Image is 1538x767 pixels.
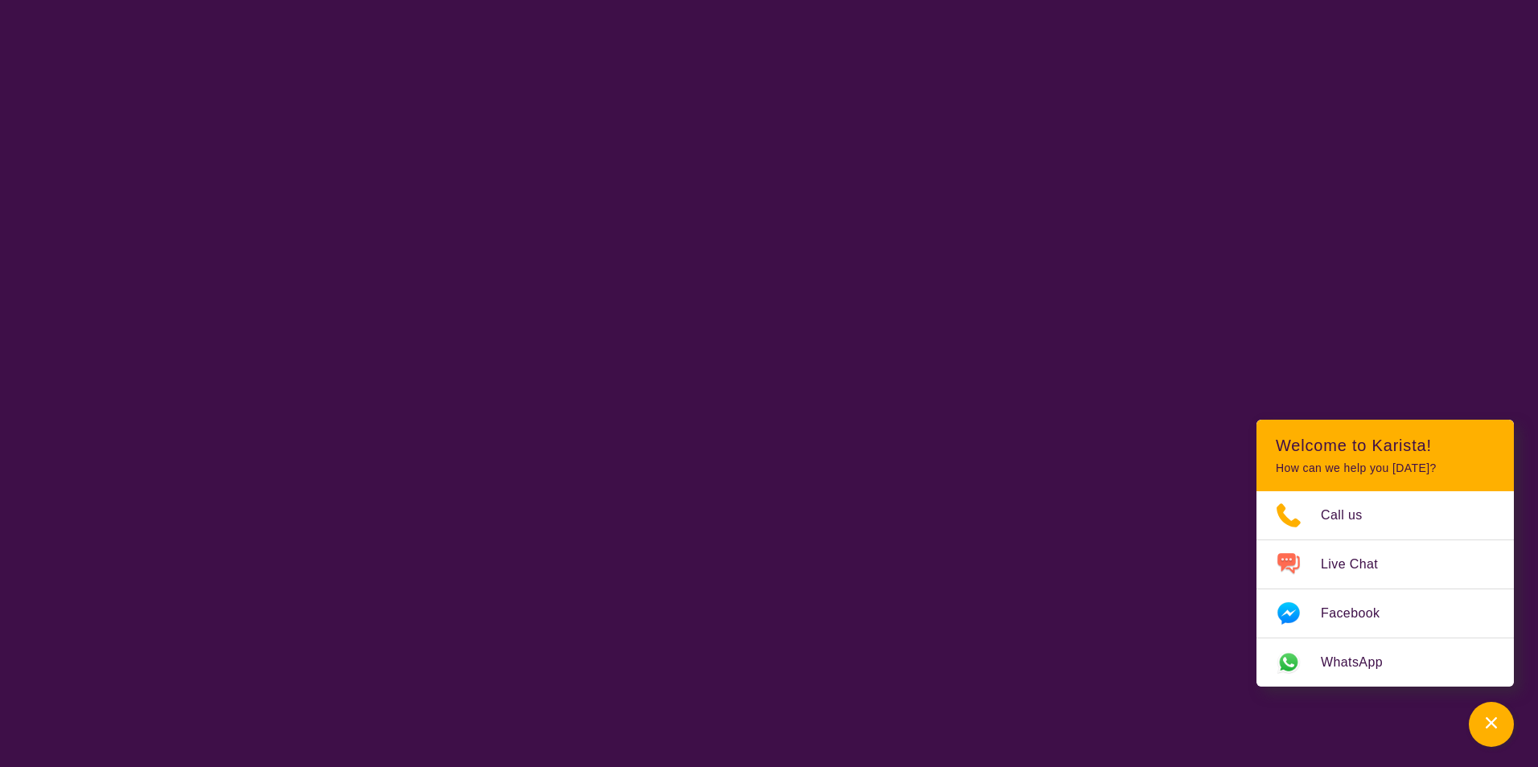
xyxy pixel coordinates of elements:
ul: Choose channel [1256,491,1514,687]
span: Facebook [1321,601,1399,625]
div: Channel Menu [1256,420,1514,687]
h2: Welcome to Karista! [1276,436,1495,455]
a: Web link opens in a new tab. [1256,638,1514,687]
span: Call us [1321,503,1382,527]
span: WhatsApp [1321,650,1402,675]
p: How can we help you [DATE]? [1276,461,1495,475]
span: Live Chat [1321,552,1397,576]
button: Channel Menu [1469,702,1514,747]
